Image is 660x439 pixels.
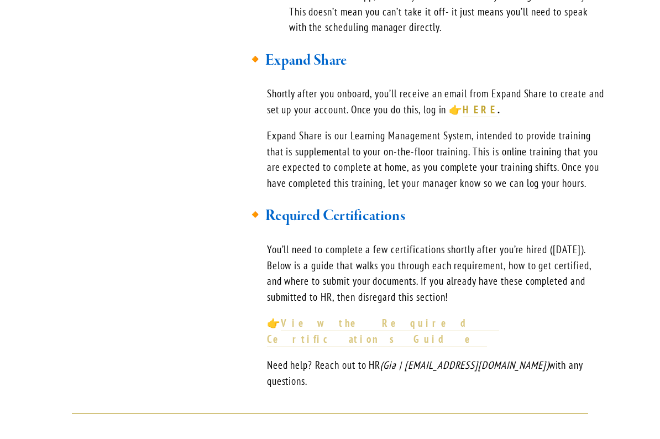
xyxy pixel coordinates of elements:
strong: 🔸 [245,206,265,226]
a: HERE [463,103,497,117]
strong: 🔸Expand Share [245,51,347,70]
h2: Required Certifications [245,205,605,228]
p: Shortly after you onboard, you’ll receive an email from Expand Share to create and set up your ac... [267,86,605,117]
strong: HERE [463,103,497,116]
p: You’ll need to complete a few certifications shortly after you’re hired ([DATE]). Below is a guid... [267,242,605,305]
strong: . [497,103,512,116]
p: Need help? Reach out to HR with any questions. [267,357,605,389]
em: (Gia | [EMAIL_ADDRESS][DOMAIN_NAME]) [380,358,548,372]
a: View the Required Certifications Guide [267,316,499,346]
p: 👉 [267,315,605,347]
p: Expand Share is our Learning Management System, intended to provide training that is supplemental... [267,128,605,191]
